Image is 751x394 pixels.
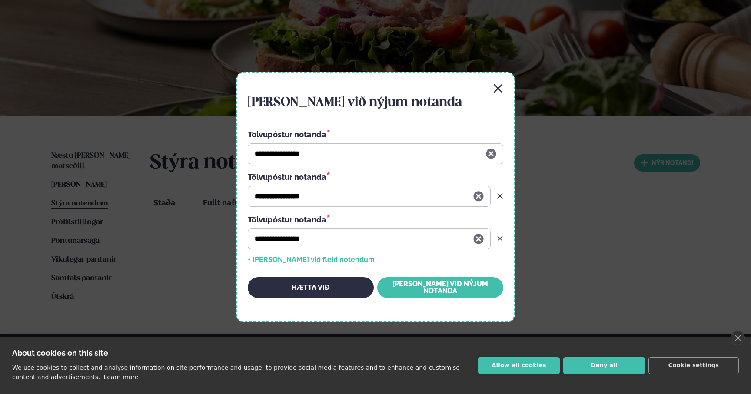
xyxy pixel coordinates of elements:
[563,357,645,374] button: Deny all
[12,348,108,358] strong: About cookies on this site
[478,357,560,374] button: Allow all cookies
[377,277,503,298] button: [PERSON_NAME] við nýjum notanda
[248,214,491,225] div: Tölvupóstur notanda
[104,374,139,381] a: Learn more
[12,364,460,381] p: We use cookies to collect and analyse information on site performance and usage, to provide socia...
[731,331,745,345] a: close
[648,357,739,374] button: Cookie settings
[248,256,375,263] button: + [PERSON_NAME] við fleiri notendum
[248,94,503,111] h4: [PERSON_NAME] við nýjum notanda
[248,129,503,140] div: Tölvupóstur notanda
[248,277,374,298] button: Hætta við
[248,171,491,182] div: Tölvupóstur notanda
